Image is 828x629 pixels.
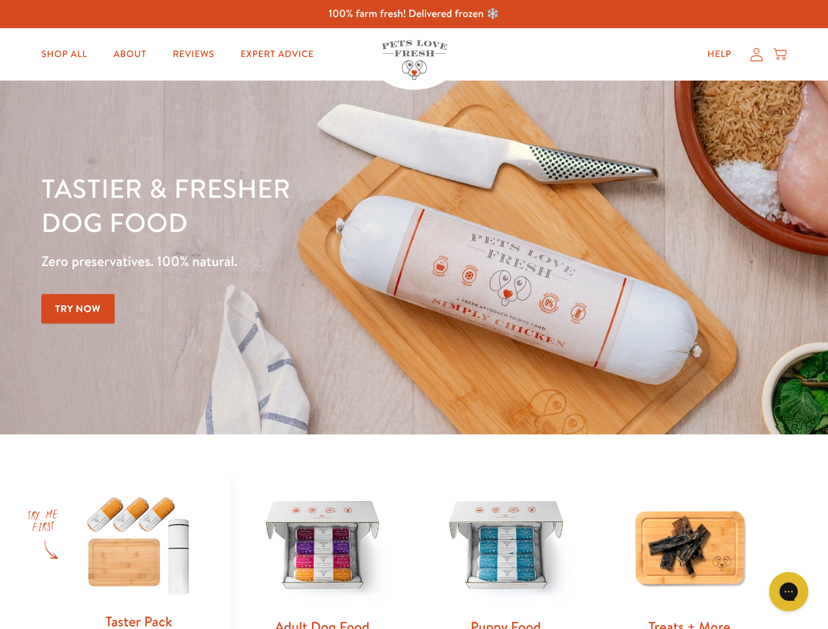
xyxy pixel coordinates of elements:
[103,41,157,67] a: About
[31,41,98,67] a: Shop All
[162,41,224,67] a: Reviews
[762,567,815,616] iframe: Gorgias live chat messenger
[382,40,447,80] img: Pets Love Fresh
[41,171,538,239] h1: Tastier & fresher dog food
[697,41,742,67] a: Help
[230,41,325,67] a: Expert Advice
[41,250,538,273] p: Zero preservatives. 100% natural.
[41,294,115,324] a: Try Now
